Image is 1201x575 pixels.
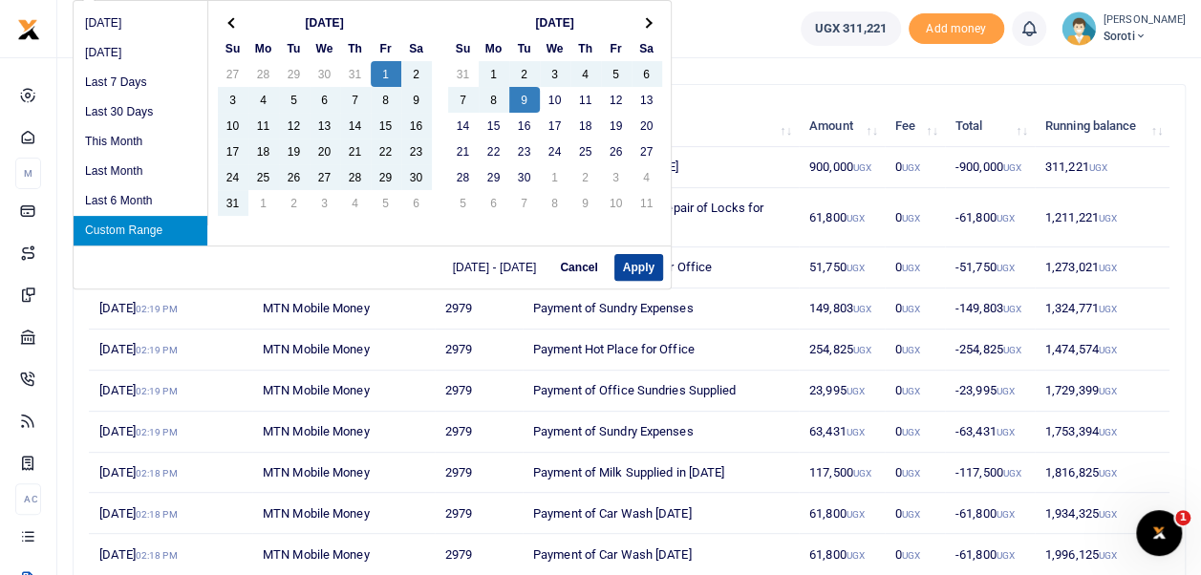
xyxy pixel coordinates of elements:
[885,147,945,188] td: 0
[17,18,40,41] img: logo-small
[279,35,310,61] th: Tu
[1104,12,1186,29] small: [PERSON_NAME]
[997,427,1015,437] small: UGX
[570,35,601,61] th: Th
[509,113,540,138] td: 16
[136,468,178,479] small: 02:18 PM
[252,288,435,330] td: MTN Mobile Money
[74,157,207,186] li: Last Month
[479,10,632,35] th: [DATE]
[1099,386,1117,396] small: UGX
[997,550,1015,561] small: UGX
[371,138,401,164] td: 22
[17,21,40,35] a: logo-small logo-large logo-large
[909,13,1004,45] li: Toup your wallet
[945,493,1035,534] td: -61,800
[74,216,207,245] li: Custom Range
[1062,11,1096,46] img: profile-user
[74,9,207,38] li: [DATE]
[945,188,1035,247] td: -61,800
[74,38,207,68] li: [DATE]
[1035,534,1169,574] td: 1,996,125
[601,138,632,164] td: 26
[799,453,885,494] td: 117,500
[1035,493,1169,534] td: 1,934,325
[448,164,479,190] td: 28
[945,147,1035,188] td: -900,000
[448,113,479,138] td: 14
[1099,213,1117,224] small: UGX
[448,35,479,61] th: Su
[401,35,432,61] th: Sa
[885,188,945,247] td: 0
[1104,28,1186,45] span: Soroti
[601,35,632,61] th: Fr
[479,190,509,216] td: 6
[252,493,435,534] td: MTN Mobile Money
[479,87,509,113] td: 8
[570,61,601,87] td: 4
[136,304,178,314] small: 02:19 PM
[479,113,509,138] td: 15
[1099,550,1117,561] small: UGX
[479,61,509,87] td: 1
[74,127,207,157] li: This Month
[540,87,570,113] td: 10
[632,164,662,190] td: 4
[1035,147,1169,188] td: 311,221
[136,345,178,355] small: 02:19 PM
[523,412,799,453] td: Payment of Sundry Expenses
[15,483,41,515] li: Ac
[74,97,207,127] li: Last 30 Days
[340,190,371,216] td: 4
[248,10,401,35] th: [DATE]
[799,412,885,453] td: 63,431
[1035,412,1169,453] td: 1,753,394
[310,61,340,87] td: 30
[340,113,371,138] td: 14
[1003,345,1021,355] small: UGX
[74,186,207,216] li: Last 6 Month
[371,164,401,190] td: 29
[248,138,279,164] td: 18
[601,61,632,87] td: 5
[74,68,207,97] li: Last 7 Days
[945,330,1035,371] td: -254,825
[509,61,540,87] td: 2
[401,61,432,87] td: 2
[89,288,252,330] td: [DATE]
[401,113,432,138] td: 16
[371,113,401,138] td: 15
[997,386,1015,396] small: UGX
[509,138,540,164] td: 23
[89,534,252,574] td: [DATE]
[1136,510,1182,556] iframe: Intercom live chat
[799,147,885,188] td: 900,000
[252,371,435,412] td: MTN Mobile Money
[885,412,945,453] td: 0
[902,468,920,479] small: UGX
[799,188,885,247] td: 61,800
[252,330,435,371] td: MTN Mobile Money
[799,330,885,371] td: 254,825
[509,35,540,61] th: Tu
[435,453,523,494] td: 2979
[601,164,632,190] td: 3
[310,138,340,164] td: 20
[847,509,865,520] small: UGX
[601,113,632,138] td: 19
[401,190,432,216] td: 6
[902,509,920,520] small: UGX
[909,13,1004,45] span: Add money
[218,87,248,113] td: 3
[1035,247,1169,288] td: 1,273,021
[632,190,662,216] td: 11
[570,87,601,113] td: 11
[248,61,279,87] td: 28
[248,164,279,190] td: 25
[453,262,545,273] span: [DATE] - [DATE]
[799,371,885,412] td: 23,995
[248,190,279,216] td: 1
[799,106,885,147] th: Amount: activate to sort column ascending
[310,190,340,216] td: 3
